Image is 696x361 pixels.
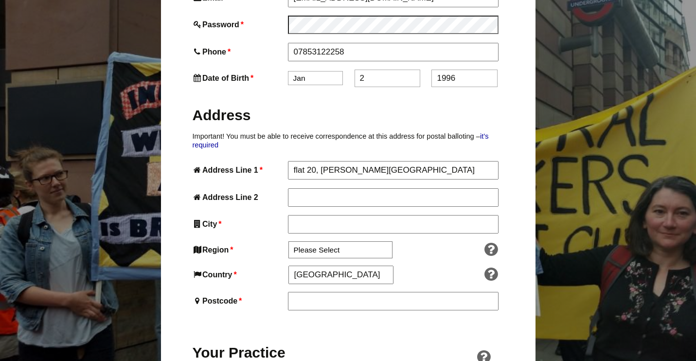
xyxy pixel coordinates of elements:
p: Important! You must be able to receive correspondence at this address for postal balloting – [193,132,504,150]
a: it’s required [193,132,489,149]
label: Address Line 1 [193,163,286,177]
label: Date of Birth [193,72,286,85]
label: Phone [193,45,286,58]
label: Postcode [193,294,286,307]
label: Country [193,268,286,281]
label: Password [193,18,286,31]
label: City [193,217,286,231]
h2: Address [193,106,504,125]
label: Address Line 2 [193,191,286,204]
label: Region [193,243,286,256]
